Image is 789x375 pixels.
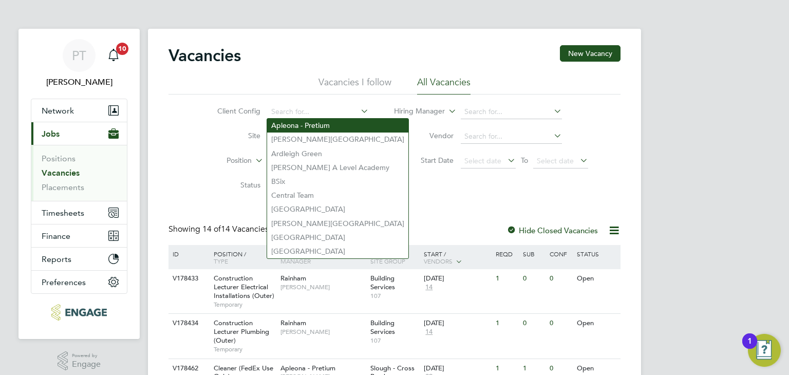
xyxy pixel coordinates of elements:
button: Reports [31,248,127,270]
li: [PERSON_NAME][GEOGRAPHIC_DATA] [267,217,408,231]
span: Construction Lecturer Electrical Installations (Outer) [214,274,274,300]
a: Vacancies [42,168,80,178]
button: Preferences [31,271,127,293]
span: To [518,154,531,167]
span: 10 [116,43,128,55]
div: 0 [520,314,547,333]
a: PT[PERSON_NAME] [31,39,127,88]
img: conceptresources-logo-retina.png [51,304,106,321]
span: 14 [424,283,434,292]
div: [DATE] [424,364,491,373]
h2: Vacancies [168,45,241,66]
label: Status [201,180,260,190]
div: Position / [206,245,278,270]
li: Central Team [267,189,408,202]
div: Jobs [31,145,127,201]
label: Hide Closed Vacancies [506,226,598,235]
span: Building Services [370,274,395,291]
span: Rainham [280,318,306,327]
label: Hiring Manager [386,106,445,117]
span: Network [42,106,74,116]
span: Powered by [72,351,101,360]
li: Ardleigh Green [267,147,408,161]
label: Site [201,131,260,140]
button: Network [31,99,127,122]
span: 14 [424,328,434,336]
div: ID [170,245,206,262]
a: Placements [42,182,84,192]
span: Reports [42,254,71,264]
span: Manager [280,257,311,265]
label: Position [193,156,252,166]
span: Vendors [424,257,453,265]
span: PT [72,49,86,62]
li: Vacancies I follow [318,76,391,95]
span: Temporary [214,345,275,353]
div: 1 [493,314,520,333]
button: New Vacancy [560,45,621,62]
input: Search for... [461,105,562,119]
div: Open [574,314,619,333]
div: Conf [547,245,574,262]
li: Apleona - Pretium [267,119,408,133]
label: Start Date [394,156,454,165]
span: Select date [537,156,574,165]
div: V178433 [170,269,206,288]
div: [DATE] [424,274,491,283]
span: 107 [370,292,419,300]
span: Construction Lecturer Plumbing (Outer) [214,318,269,345]
label: Client Config [201,106,260,116]
span: Building Services [370,318,395,336]
div: 0 [547,269,574,288]
button: Jobs [31,122,127,145]
span: Preferences [42,277,86,287]
div: Reqd [493,245,520,262]
span: Apleona - Pretium [280,364,335,372]
span: Rainham [280,274,306,283]
div: 1 [493,269,520,288]
div: 0 [520,269,547,288]
span: Engage [72,360,101,369]
div: V178434 [170,314,206,333]
span: Site Group [370,257,405,265]
li: BSix [267,175,408,189]
div: Sub [520,245,547,262]
button: Timesheets [31,201,127,224]
div: Open [574,269,619,288]
span: [PERSON_NAME] [280,283,365,291]
li: [GEOGRAPHIC_DATA] [267,245,408,258]
span: Philip Tedstone [31,76,127,88]
span: Temporary [214,301,275,309]
div: Start / [421,245,493,271]
div: Status [574,245,619,262]
label: Vendor [394,131,454,140]
span: Jobs [42,129,60,139]
li: [GEOGRAPHIC_DATA] [267,202,408,216]
button: Finance [31,224,127,247]
span: 14 of [202,224,221,234]
li: [GEOGRAPHIC_DATA] [267,231,408,245]
span: 107 [370,336,419,345]
li: [PERSON_NAME] A Level Academy [267,161,408,175]
div: 1 [747,341,752,354]
button: Open Resource Center, 1 new notification [748,334,781,367]
li: All Vacancies [417,76,471,95]
span: Type [214,257,228,265]
div: Showing [168,224,271,235]
div: [DATE] [424,319,491,328]
span: Select date [464,156,501,165]
li: [PERSON_NAME][GEOGRAPHIC_DATA] [267,133,408,146]
a: 10 [103,39,124,72]
span: [PERSON_NAME] [280,328,365,336]
span: Finance [42,231,70,241]
span: 14 Vacancies [202,224,269,234]
input: Search for... [268,105,369,119]
nav: Main navigation [18,29,140,339]
span: Timesheets [42,208,84,218]
div: 0 [547,314,574,333]
a: Go to home page [31,304,127,321]
a: Powered byEngage [58,351,101,371]
input: Search for... [461,129,562,144]
a: Positions [42,154,76,163]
